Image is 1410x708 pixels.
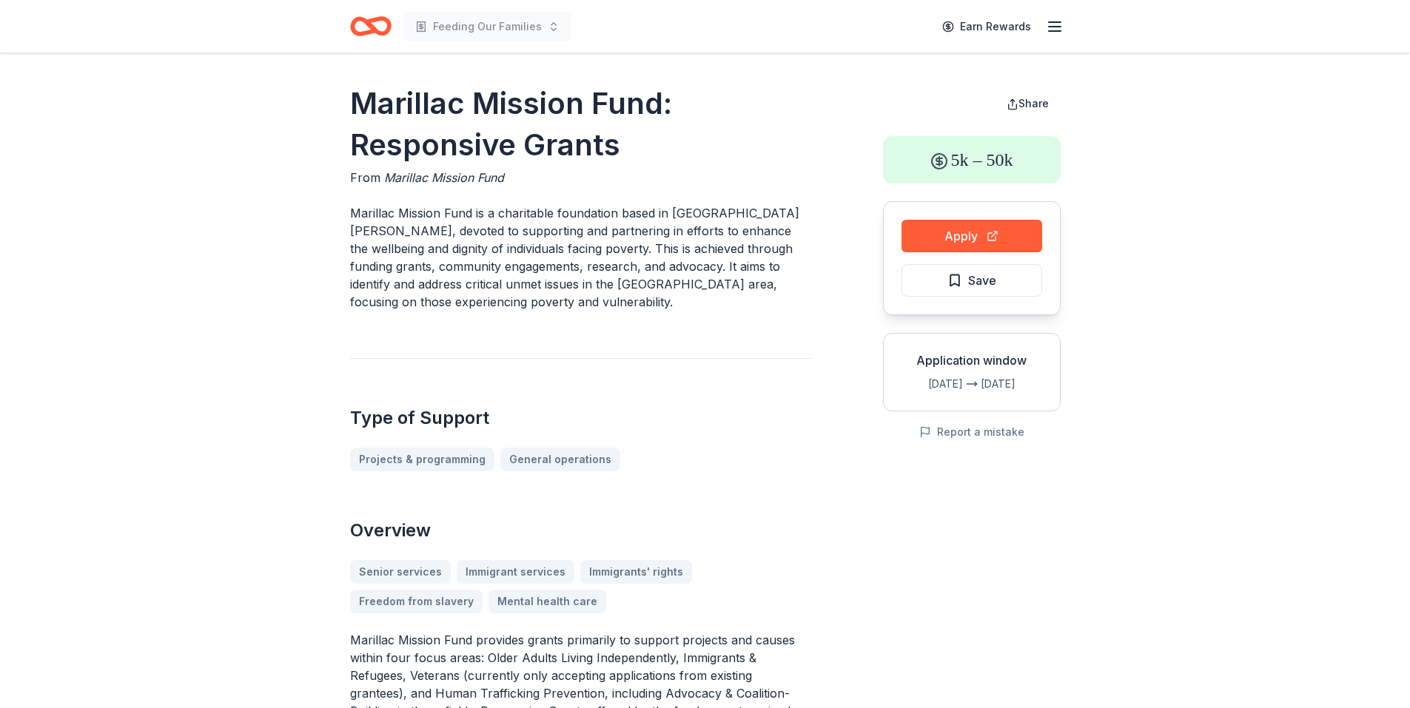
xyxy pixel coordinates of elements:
a: General operations [500,448,620,471]
div: 5k – 50k [883,136,1061,183]
div: [DATE] [896,375,963,393]
button: Save [902,264,1042,297]
h2: Type of Support [350,406,812,430]
a: Home [350,9,392,44]
button: Report a mistake [919,423,1024,441]
button: Feeding Our Families [403,12,571,41]
button: Apply [902,220,1042,252]
span: Share [1018,97,1049,109]
div: Application window [896,351,1048,369]
a: Earn Rewards [933,13,1040,40]
button: Share [995,89,1061,118]
span: Feeding Our Families [433,18,542,36]
h2: Overview [350,519,812,542]
h1: Marillac Mission Fund: Responsive Grants [350,83,812,166]
span: Save [968,271,996,290]
span: Marillac Mission Fund [384,170,504,185]
p: Marillac Mission Fund is a charitable foundation based in [GEOGRAPHIC_DATA][PERSON_NAME], devoted... [350,204,812,311]
div: From [350,169,812,186]
div: [DATE] [981,375,1048,393]
a: Projects & programming [350,448,494,471]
